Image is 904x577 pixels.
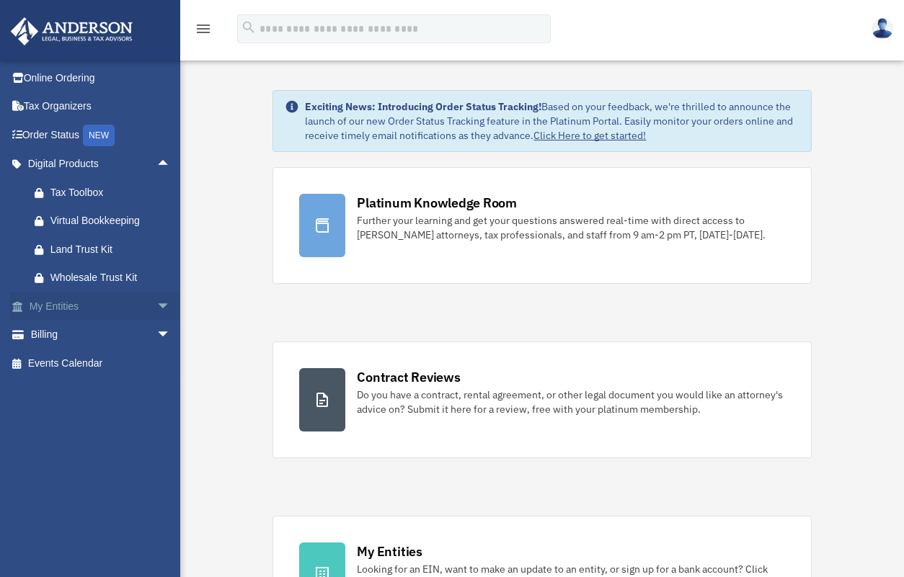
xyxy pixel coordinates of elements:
[10,120,192,150] a: Order StatusNEW
[20,235,192,264] a: Land Trust Kit
[357,368,460,386] div: Contract Reviews
[20,207,192,236] a: Virtual Bookkeeping
[83,125,115,146] div: NEW
[6,17,137,45] img: Anderson Advisors Platinum Portal
[156,321,185,350] span: arrow_drop_down
[357,213,784,242] div: Further your learning and get your questions answered real-time with direct access to [PERSON_NAM...
[305,99,799,143] div: Based on your feedback, we're thrilled to announce the launch of our new Order Status Tracking fe...
[305,100,541,113] strong: Exciting News: Introducing Order Status Tracking!
[20,264,192,292] a: Wholesale Trust Kit
[50,184,174,202] div: Tax Toolbox
[50,212,174,230] div: Virtual Bookkeeping
[241,19,257,35] i: search
[50,269,174,287] div: Wholesale Trust Kit
[10,92,192,121] a: Tax Organizers
[533,129,646,142] a: Click Here to get started!
[156,150,185,179] span: arrow_drop_up
[10,321,192,349] a: Billingarrow_drop_down
[272,167,811,284] a: Platinum Knowledge Room Further your learning and get your questions answered real-time with dire...
[357,388,784,416] div: Do you have a contract, rental agreement, or other legal document you would like an attorney's ad...
[50,241,174,259] div: Land Trust Kit
[195,25,212,37] a: menu
[195,20,212,37] i: menu
[357,542,422,560] div: My Entities
[10,150,192,179] a: Digital Productsarrow_drop_up
[10,349,192,377] a: Events Calendar
[10,63,192,92] a: Online Ordering
[156,292,185,321] span: arrow_drop_down
[10,292,192,321] a: My Entitiesarrow_drop_down
[872,18,893,39] img: User Pic
[357,194,517,212] div: Platinum Knowledge Room
[20,178,192,207] a: Tax Toolbox
[272,341,811,458] a: Contract Reviews Do you have a contract, rental agreement, or other legal document you would like...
